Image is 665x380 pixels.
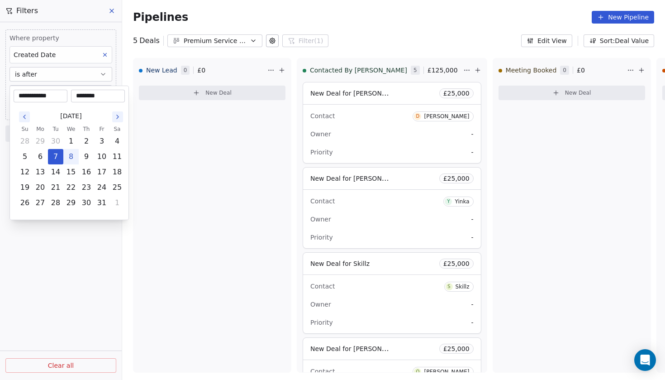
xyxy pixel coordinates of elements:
button: Sunday, October 19th, 2025 [18,180,32,195]
button: Thursday, October 2nd, 2025 [79,134,94,149]
button: Monday, October 6th, 2025 [33,149,47,164]
th: Tuesday [48,125,63,134]
table: October 2025 [17,125,125,211]
th: Monday [33,125,48,134]
button: Monday, October 13th, 2025 [33,165,47,179]
button: Wednesday, October 15th, 2025 [64,165,78,179]
button: Saturday, October 18th, 2025 [110,165,124,179]
span: [DATE] [60,111,81,121]
th: Wednesday [63,125,79,134]
button: Monday, October 27th, 2025 [33,196,47,210]
th: Saturday [109,125,125,134]
button: Monday, October 20th, 2025 [33,180,47,195]
button: Saturday, October 11th, 2025 [110,149,124,164]
button: Today, Wednesday, October 8th, 2025 [64,149,78,164]
th: Thursday [79,125,94,134]
button: Sunday, October 12th, 2025 [18,165,32,179]
button: Tuesday, October 14th, 2025 [48,165,63,179]
button: Wednesday, October 29th, 2025 [64,196,78,210]
button: Saturday, October 25th, 2025 [110,180,124,195]
button: Thursday, October 23rd, 2025 [79,180,94,195]
button: Friday, October 31st, 2025 [95,196,109,210]
button: Wednesday, October 1st, 2025 [64,134,78,149]
button: Sunday, October 26th, 2025 [18,196,32,210]
button: Tuesday, October 21st, 2025 [48,180,63,195]
button: Tuesday, October 7th, 2025, selected [48,149,63,164]
th: Sunday [17,125,33,134]
button: Tuesday, October 28th, 2025 [48,196,63,210]
button: Thursday, October 9th, 2025 [79,149,94,164]
button: Thursday, October 16th, 2025 [79,165,94,179]
button: Go to the Next Month [112,111,123,122]
button: Friday, October 3rd, 2025 [95,134,109,149]
button: Tuesday, September 30th, 2025 [48,134,63,149]
button: Thursday, October 30th, 2025 [79,196,94,210]
button: Saturday, October 4th, 2025 [110,134,124,149]
button: Sunday, September 28th, 2025 [18,134,32,149]
button: Saturday, November 1st, 2025 [110,196,124,210]
button: Friday, October 17th, 2025 [95,165,109,179]
button: Friday, October 10th, 2025 [95,149,109,164]
button: Monday, September 29th, 2025 [33,134,47,149]
th: Friday [94,125,109,134]
button: Go to the Previous Month [19,111,30,122]
button: Sunday, October 5th, 2025 [18,149,32,164]
button: Wednesday, October 22nd, 2025 [64,180,78,195]
button: Friday, October 24th, 2025 [95,180,109,195]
